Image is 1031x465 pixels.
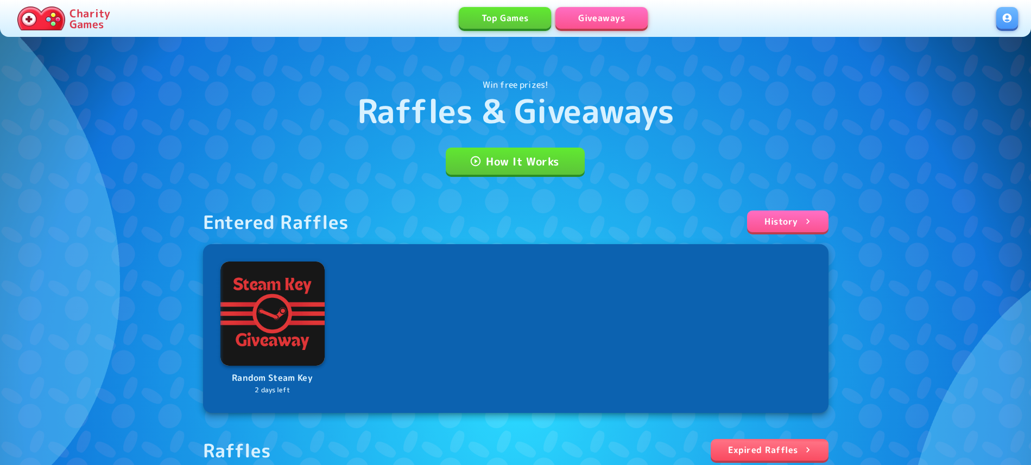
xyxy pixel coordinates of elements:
[220,385,325,396] p: 2 days left
[69,8,110,29] p: Charity Games
[446,148,585,175] a: How It Works
[459,7,551,29] a: Top Games
[483,78,548,91] p: Win free prizes!
[17,7,65,30] img: Charity.Games
[711,439,828,461] a: Expired Raffles
[220,262,325,366] img: Logo
[220,371,325,385] p: Random Steam Key
[357,91,674,130] h1: Raffles & Giveaways
[747,211,828,232] a: History
[220,262,325,396] a: LogoRandom Steam Key2 days left
[555,7,648,29] a: Giveaways
[203,211,349,233] div: Entered Raffles
[203,439,271,462] div: Raffles
[13,4,115,33] a: Charity Games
